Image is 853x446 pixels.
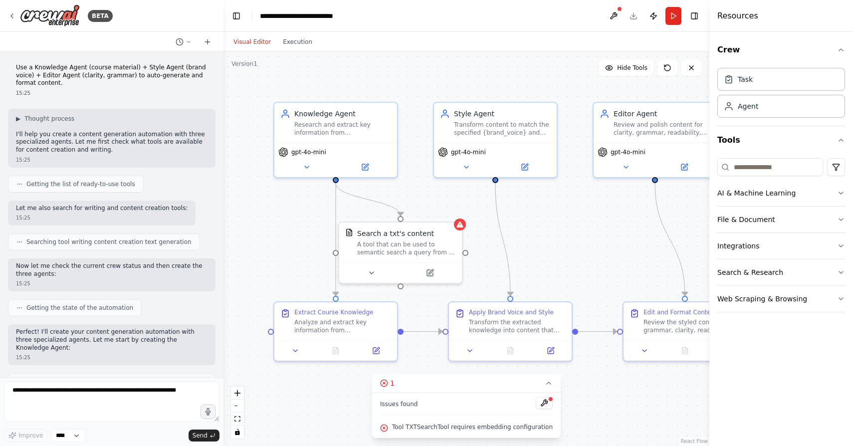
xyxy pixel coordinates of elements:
span: ▶ [16,115,20,123]
button: Crew [717,36,845,64]
img: TXTSearchTool [345,228,353,236]
span: gpt-4o-mini [291,148,326,156]
button: No output available [489,345,532,357]
div: Knowledge AgentResearch and extract key information from {course_material} or specified topics, o... [273,102,398,178]
button: Hide right sidebar [687,9,701,23]
button: Improve [4,429,47,442]
div: Review and polish content for clarity, grammar, readability, and overall quality, ensuring the fi... [614,121,710,137]
button: Open in side panel [656,161,712,173]
div: Agent [738,101,758,111]
div: Editor AgentReview and polish content for clarity, grammar, readability, and overall quality, ens... [593,102,717,178]
span: Searching tool writing content creation text generation [26,238,192,246]
span: Improve [18,432,43,440]
div: 15:25 [16,280,208,287]
div: Crew [717,64,845,126]
button: Open in side panel [402,267,458,279]
div: Research and extract key information from {course_material} or specified topics, organizing knowl... [294,121,391,137]
div: Style Agent [454,109,551,119]
button: Tools [717,126,845,154]
button: ▶Thought process [16,115,74,123]
g: Edge from abdba4cb-1b98-4dc3-9751-a6b6942e52e3 to bb5b79fd-8a6e-4df9-b260-d3bfae10dd68 [578,327,617,337]
p: Perfect! I'll create your content generation automation with three specialized agents. Let me sta... [16,328,208,352]
h4: Resources [717,10,758,22]
button: Start a new chat [200,36,215,48]
div: Extract Course Knowledge [294,308,373,316]
div: BETA [88,10,113,22]
g: Edge from feb04a68-dd66-46a1-82b5-74aef75e15fc to 8fc9616b-4c69-4b22-90e8-02ce6eb293a2 [331,183,341,296]
g: Edge from 8fc9616b-4c69-4b22-90e8-02ce6eb293a2 to abdba4cb-1b98-4dc3-9751-a6b6942e52e3 [404,327,442,337]
div: Tools [717,154,845,320]
span: Issues found [380,400,418,408]
button: Search & Research [717,259,845,285]
button: No output available [664,345,706,357]
div: Version 1 [231,60,257,68]
p: Now let me check the current crew status and then create the three agents: [16,262,208,278]
div: Apply Brand Voice and StyleTransform the extracted knowledge into content that matches the {brand... [448,301,573,362]
button: Switch to previous chat [172,36,196,48]
nav: breadcrumb [260,11,333,21]
button: Hide left sidebar [229,9,243,23]
g: Edge from 3ca7f720-742f-41f2-88e3-1c17a799b491 to abdba4cb-1b98-4dc3-9751-a6b6942e52e3 [490,183,515,296]
div: Search a txt's content [357,228,434,238]
div: Transform content to match the specified {brand_voice} and {target_audience}, ensuring consistent... [454,121,551,137]
span: Send [193,432,208,440]
a: React Flow attribution [681,439,708,444]
button: fit view [231,413,244,426]
button: Integrations [717,233,845,259]
span: Getting the list of ready-to-use tools [26,180,135,188]
button: No output available [315,345,357,357]
span: Getting the state of the automation [26,304,133,312]
p: I'll help you create a content generation automation with three specialized agents. Let me first ... [16,131,208,154]
button: Open in side panel [533,345,568,357]
div: A tool that can be used to semantic search a query from a txt's content. [357,240,456,256]
div: Task [738,74,753,84]
div: TXTSearchToolSearch a txt's contentA tool that can be used to semantic search a query from a txt'... [338,222,463,284]
span: Hide Tools [617,64,647,72]
div: Edit and Format ContentReview the styled content for grammar, clarity, readability, and overall q... [623,301,747,362]
div: 15:25 [16,354,208,361]
button: toggle interactivity [231,426,244,439]
button: Hide Tools [599,60,653,76]
button: zoom out [231,400,244,413]
button: Open in side panel [359,345,393,357]
span: gpt-4o-mini [451,148,486,156]
button: AI & Machine Learning [717,180,845,206]
button: Send [189,430,219,442]
img: Logo [20,4,80,27]
div: Apply Brand Voice and Style [469,308,554,316]
button: zoom in [231,387,244,400]
div: Editor Agent [614,109,710,119]
div: Extract Course KnowledgeAnalyze and extract key information from {course_material} focusing on {t... [273,301,398,362]
span: 1 [390,378,395,388]
div: 15:25 [16,89,208,97]
div: 15:25 [16,214,188,222]
button: Execution [277,36,318,48]
div: Style AgentTransform content to match the specified {brand_voice} and {target_audience}, ensuring... [433,102,558,178]
button: Open in side panel [337,161,393,173]
span: Tool TXTSearchTool requires embedding configuration [392,423,553,431]
div: Knowledge Agent [294,109,391,119]
div: Transform the extracted knowledge into content that matches the {brand_voice} and appeals to the ... [469,318,566,334]
span: Thought process [24,115,74,123]
p: Let me also search for writing and content creation tools: [16,205,188,213]
button: Visual Editor [227,36,277,48]
div: 15:25 [16,156,208,164]
g: Edge from eeedf531-1fe9-4d2a-a537-83160ccae8af to bb5b79fd-8a6e-4df9-b260-d3bfae10dd68 [650,183,690,296]
button: Click to speak your automation idea [201,404,215,419]
button: 1 [372,374,561,393]
button: File & Document [717,207,845,232]
div: React Flow controls [231,387,244,439]
div: Review the styled content for grammar, clarity, readability, and overall quality. Ensure proper f... [643,318,740,334]
div: Analyze and extract key information from {course_material} focusing on {topic}. Identify main con... [294,318,391,334]
g: Edge from feb04a68-dd66-46a1-82b5-74aef75e15fc to a54af9b0-b235-4e1a-8f51-7685b7849efd [331,183,406,216]
span: gpt-4o-mini [611,148,645,156]
div: Edit and Format Content [643,308,717,316]
p: Use a Knowledge Agent (course material) + Style Agent (brand voice) + Editor Agent (clarity, gram... [16,64,208,87]
button: Open in side panel [496,161,553,173]
button: Web Scraping & Browsing [717,286,845,312]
